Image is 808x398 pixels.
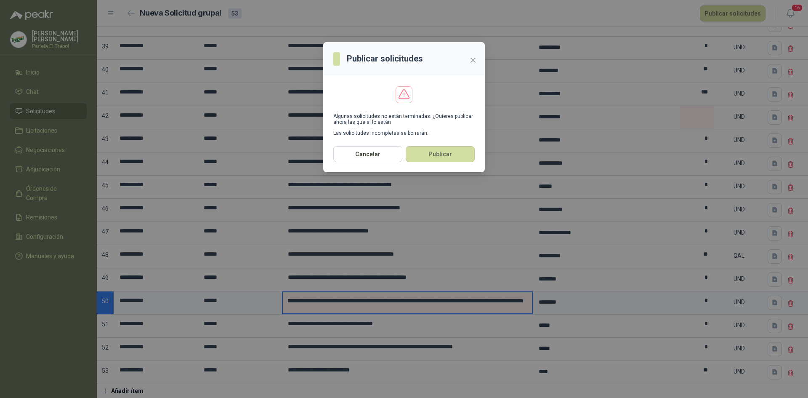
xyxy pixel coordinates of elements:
span: close [470,57,476,64]
h3: Publicar solicitudes [347,52,423,65]
button: Close [466,53,480,67]
button: Cancelar [333,146,402,162]
p: Algunas solicitudes no están terminadas. ¿Quieres publicar ahora las que sí lo están [333,113,475,125]
button: Publicar [406,146,475,162]
p: Las solicitudes incompletas se borrarán. [333,130,475,136]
